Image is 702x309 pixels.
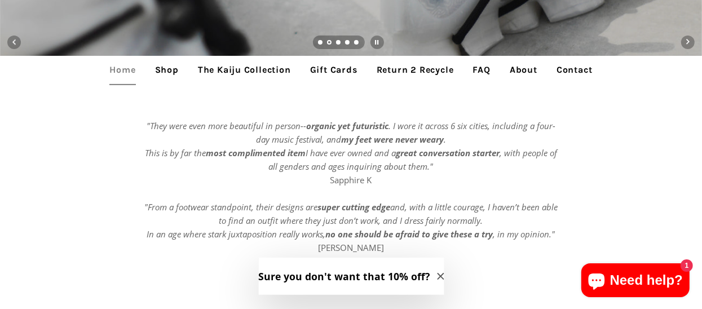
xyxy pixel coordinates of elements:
a: The Kaiju Collection [189,56,299,84]
a: Return 2 Recycle [368,56,462,84]
em: I have ever owned and a [306,147,396,158]
strong: most complimented item [206,147,306,158]
em: "They were even more beautiful in person-- [147,120,306,131]
a: Contact [548,56,601,84]
a: Shop [147,56,187,84]
em: . I wore it across 6 six cities, including a four-day music festival, and [256,120,555,145]
strong: no one should be afraid to give these a try [326,228,493,240]
a: Load slide 1 [318,41,324,46]
a: Slide 2, current [327,41,333,46]
strong: organic yet futuristic [306,120,388,131]
p: Sapphire K [PERSON_NAME] [143,119,560,281]
a: Load slide 5 [354,41,360,46]
em: "From a footwear standpoint, their designs are [144,201,317,213]
a: Gift Cards [302,56,366,84]
strong: super cutting edge [317,201,390,213]
a: Load slide 3 [336,41,342,46]
button: Previous slide [2,30,27,55]
button: Next slide [675,30,700,55]
a: About [501,56,546,84]
button: Pause slideshow [365,30,390,55]
a: Home [101,56,144,84]
em: and, with a little courage, I haven’t been able to find an outfit where they just don’t work, and... [147,201,558,240]
em: , in my opinion." [493,228,555,240]
strong: great conversation starter [396,147,500,158]
strong: my feet were never weary [341,134,444,145]
a: Load slide 4 [345,41,351,46]
inbox-online-store-chat: Shopify online store chat [578,263,693,300]
a: FAQ [465,56,499,84]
